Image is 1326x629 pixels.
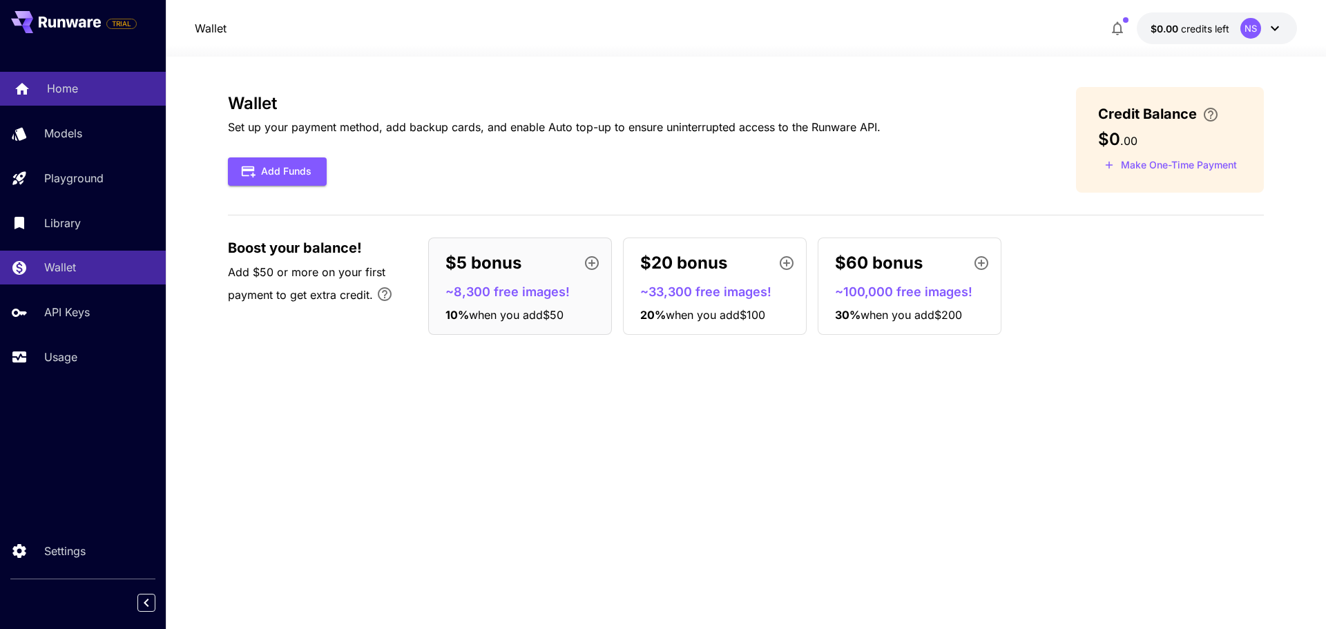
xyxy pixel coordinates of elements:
span: when you add $200 [861,308,962,322]
button: Enter your card details and choose an Auto top-up amount to avoid service interruptions. We'll au... [1197,106,1224,123]
p: $5 bonus [445,251,521,275]
p: Settings [44,543,86,559]
button: Make a one-time, non-recurring payment [1098,155,1243,176]
p: Library [44,215,81,231]
a: Wallet [195,20,227,37]
p: $20 bonus [640,251,727,275]
span: TRIAL [107,19,136,29]
span: Boost your balance! [228,238,362,258]
span: . 00 [1120,134,1137,148]
span: $0.00 [1151,23,1181,35]
h3: Wallet [228,94,881,113]
p: Models [44,125,82,142]
span: 30 % [835,308,861,322]
p: API Keys [44,304,90,320]
p: Set up your payment method, add backup cards, and enable Auto top-up to ensure uninterrupted acce... [228,119,881,135]
button: Add Funds [228,157,327,186]
span: Credit Balance [1098,104,1197,124]
span: when you add $100 [666,308,765,322]
span: credits left [1181,23,1229,35]
p: ~100,000 free images! [835,282,995,301]
p: Playground [44,170,104,186]
span: 10 % [445,308,469,322]
span: $0 [1098,129,1120,149]
div: Collapse sidebar [148,590,166,615]
button: Collapse sidebar [137,594,155,612]
p: $60 bonus [835,251,923,275]
p: Home [47,80,78,97]
button: Bonus applies only to your first payment, up to 30% on the first $1,000. [371,280,398,308]
span: Add your payment card to enable full platform functionality. [106,15,137,32]
p: ~33,300 free images! [640,282,800,301]
span: Add $50 or more on your first payment to get extra credit. [228,265,385,302]
p: Wallet [44,259,76,275]
p: ~8,300 free images! [445,282,606,301]
div: $0.00 [1151,21,1229,36]
span: when you add $50 [469,308,564,322]
span: 20 % [640,308,666,322]
nav: breadcrumb [195,20,227,37]
p: Usage [44,349,77,365]
div: NS [1240,18,1261,39]
button: $0.00NS [1137,12,1297,44]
